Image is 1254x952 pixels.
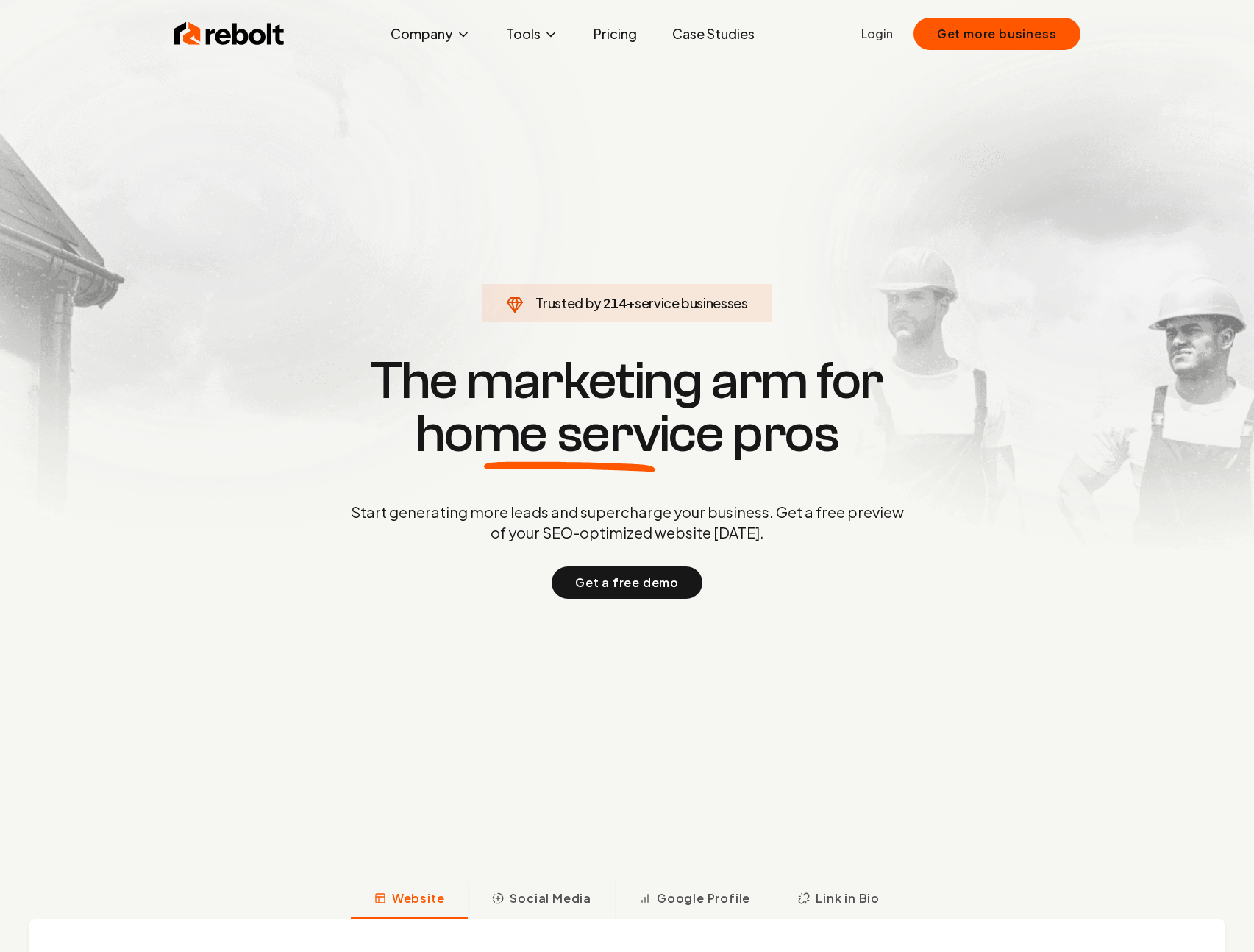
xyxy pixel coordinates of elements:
span: Website [392,889,445,907]
img: Rebolt Logo [174,19,285,49]
button: Google Profile [615,881,774,919]
button: Tools [494,19,570,49]
span: Google Profile [657,889,750,907]
span: Link in Bio [816,889,880,907]
a: Pricing [582,19,649,49]
button: Website [351,881,469,919]
h1: The marketing arm for pros [274,355,980,461]
a: Case Studies [660,19,766,49]
span: Social Media [510,889,591,907]
span: home service [416,408,724,461]
span: + [627,294,635,311]
span: 214 [603,293,627,313]
button: Social Media [468,881,615,919]
span: service businesses [635,294,748,311]
button: Get more business [913,18,1080,50]
button: Link in Bio [774,881,903,919]
button: Get a free demo [552,566,702,599]
a: Login [861,25,893,43]
p: Start generating more leads and supercharge your business. Get a free preview of your SEO-optimiz... [348,502,907,543]
button: Company [379,19,482,49]
span: Trusted by [535,294,601,311]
